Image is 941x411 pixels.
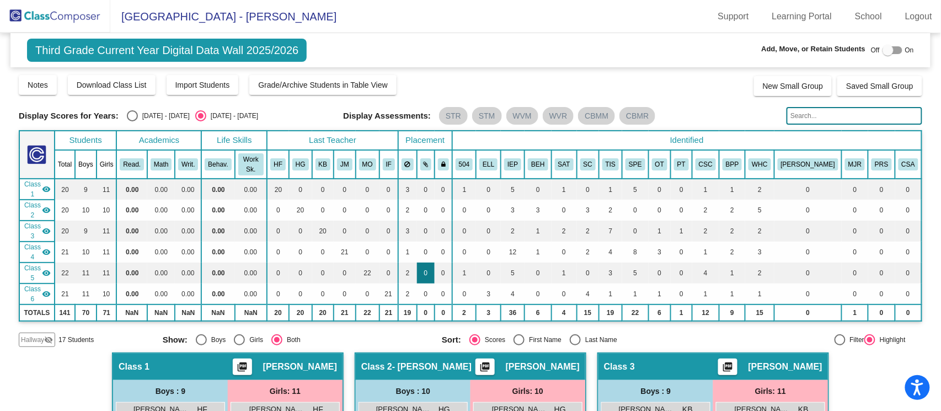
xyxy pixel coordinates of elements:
button: Import Students [167,75,239,95]
td: 0 [476,221,501,242]
td: 0.00 [147,284,175,305]
td: 0 [379,221,398,242]
td: 0.00 [175,263,201,284]
td: 0 [577,263,599,284]
mat-chip: WVM [506,107,538,125]
td: 2 [719,242,746,263]
td: 0.00 [116,284,147,305]
th: Speech services [622,150,649,179]
td: 0 [476,263,501,284]
td: 0 [435,242,452,263]
span: New Small Group [763,82,824,90]
td: 0 [671,242,692,263]
button: JM [337,158,352,170]
mat-icon: visibility [42,185,51,194]
td: 0 [842,200,868,221]
td: 0 [312,284,334,305]
button: 504 [456,158,473,170]
td: 0 [379,242,398,263]
td: 0 [525,263,551,284]
td: 2 [719,200,746,221]
td: 0 [842,242,868,263]
td: 0.00 [235,221,268,242]
td: 2 [398,263,417,284]
td: 2 [577,221,599,242]
span: Class 3 [23,221,42,241]
td: 0 [267,242,289,263]
th: PreSAT [868,150,895,179]
td: 0.00 [116,242,147,263]
th: Referred to SAT [552,150,577,179]
td: 0.00 [235,263,268,284]
mat-chip: CBMM [578,107,615,125]
td: 0 [417,221,435,242]
td: 22 [55,263,75,284]
td: 0 [289,221,312,242]
th: Counseling with Sarah [895,150,922,179]
td: 11 [75,263,97,284]
th: Individualized Education Plan [501,150,525,179]
td: Kayla Bruce - No Class Name [19,221,55,242]
td: 0 [379,179,398,200]
span: Display Scores for Years: [19,111,119,121]
td: 1 [452,263,477,284]
td: 10 [75,200,97,221]
button: BPP [723,158,742,170]
td: 0 [267,284,289,305]
td: 11 [97,263,117,284]
td: 0 [435,179,452,200]
td: 0.00 [235,179,268,200]
td: 20 [267,179,289,200]
button: HG [292,158,309,170]
td: 0 [356,242,379,263]
button: IEP [504,158,521,170]
td: 2 [719,221,746,242]
td: 0 [622,200,649,221]
button: Download Class List [68,75,156,95]
td: 0 [417,242,435,263]
td: 1 [599,179,622,200]
td: 0.00 [175,242,201,263]
th: Isabella Forget [379,150,398,179]
td: 3 [599,263,622,284]
th: Haley Goodlin [289,150,312,179]
td: 20 [55,221,75,242]
mat-icon: visibility [42,227,51,236]
td: Megan Ost - No Class Name [19,263,55,284]
mat-icon: picture_as_pdf [478,361,491,377]
td: 9 [75,179,97,200]
td: 0 [267,221,289,242]
button: PRS [872,158,891,170]
td: 0 [671,200,692,221]
mat-chip: CBMR [619,107,655,125]
th: Last Teacher [267,131,398,150]
td: 0 [868,179,895,200]
td: 0 [312,242,334,263]
td: 0 [289,242,312,263]
td: 5 [501,179,525,200]
span: Saved Small Group [846,82,913,90]
td: 0 [895,242,922,263]
td: 20 [55,200,75,221]
td: 1 [719,263,746,284]
td: 0 [435,263,452,284]
td: 0.00 [235,284,268,305]
mat-radio-group: Select an option [127,110,258,121]
span: On [905,45,914,55]
td: 1 [719,179,746,200]
th: Jenna Maine [334,150,356,179]
td: 3 [398,179,417,200]
td: 8 [622,242,649,263]
td: 0 [417,263,435,284]
th: Keep away students [398,150,417,179]
th: Math with Mrs. Rusinovich [842,150,868,179]
td: 0 [774,221,842,242]
td: 9 [75,221,97,242]
td: 0 [552,200,577,221]
td: 0 [312,179,334,200]
button: BEH [528,158,548,170]
td: 11 [75,284,97,305]
th: Title Support [599,150,622,179]
td: 0 [895,221,922,242]
td: 3 [398,221,417,242]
